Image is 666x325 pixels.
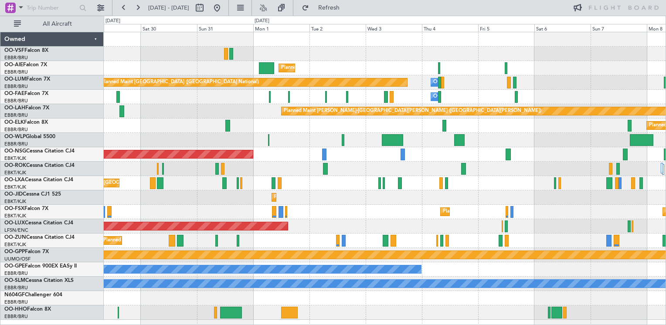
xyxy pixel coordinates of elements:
[443,205,544,218] div: Planned Maint Kortrijk-[GEOGRAPHIC_DATA]
[4,177,73,183] a: OO-LXACessna Citation CJ4
[4,120,48,125] a: OO-ELKFalcon 8X
[4,313,28,320] a: EBBR/BRU
[4,149,26,154] span: OO-NSG
[4,192,61,197] a: OO-JIDCessna CJ1 525
[141,24,197,32] div: Sat 30
[4,134,55,139] a: OO-WLPGlobal 5500
[284,105,541,118] div: Planned Maint [PERSON_NAME]-[GEOGRAPHIC_DATA][PERSON_NAME] ([GEOGRAPHIC_DATA][PERSON_NAME])
[534,24,591,32] div: Sat 6
[4,62,47,68] a: OO-AIEFalcon 7X
[4,120,24,125] span: OO-ELK
[4,54,28,61] a: EBBR/BRU
[27,1,77,14] input: Trip Number
[4,284,28,291] a: EBBR/BRU
[433,76,493,89] div: Owner Melsbroek Air Base
[4,270,28,277] a: EBBR/BRU
[4,299,28,305] a: EBBR/BRU
[4,177,25,183] span: OO-LXA
[4,105,25,111] span: OO-LAH
[4,134,26,139] span: OO-WLP
[366,24,422,32] div: Wed 3
[4,184,26,190] a: EBKT/KJK
[433,90,493,103] div: Owner Melsbroek Air Base
[311,5,347,11] span: Refresh
[10,17,95,31] button: All Aircraft
[4,77,26,82] span: OO-LUM
[4,126,28,133] a: EBBR/BRU
[4,149,75,154] a: OO-NSGCessna Citation CJ4
[4,163,75,168] a: OO-ROKCessna Citation CJ4
[422,24,478,32] div: Thu 4
[4,77,50,82] a: OO-LUMFalcon 7X
[4,163,26,168] span: OO-ROK
[148,4,189,12] span: [DATE] - [DATE]
[4,206,48,211] a: OO-FSXFalcon 7X
[4,249,49,254] a: OO-GPPFalcon 7X
[101,76,259,89] div: Planned Maint [GEOGRAPHIC_DATA] ([GEOGRAPHIC_DATA] National)
[4,213,26,219] a: EBKT/KJK
[281,61,418,74] div: Planned Maint [GEOGRAPHIC_DATA] ([GEOGRAPHIC_DATA])
[591,24,647,32] div: Sun 7
[298,1,350,15] button: Refresh
[4,112,28,118] a: EBBR/BRU
[4,278,25,283] span: OO-SLM
[4,206,24,211] span: OO-FSX
[274,191,376,204] div: Planned Maint Kortrijk-[GEOGRAPHIC_DATA]
[4,292,25,298] span: N604GF
[4,198,26,205] a: EBKT/KJK
[4,105,49,111] a: OO-LAHFalcon 7X
[4,48,24,53] span: OO-VSF
[253,24,309,32] div: Mon 1
[478,24,534,32] div: Fri 5
[4,227,28,234] a: LFSN/ENC
[4,169,26,176] a: EBKT/KJK
[4,307,51,312] a: OO-HHOFalcon 8X
[4,48,48,53] a: OO-VSFFalcon 8X
[4,278,74,283] a: OO-SLMCessna Citation XLS
[85,24,141,32] div: Fri 29
[4,220,25,226] span: OO-LUX
[4,91,24,96] span: OO-FAE
[4,264,25,269] span: OO-GPE
[105,17,120,25] div: [DATE]
[4,192,23,197] span: OO-JID
[4,307,27,312] span: OO-HHO
[4,141,28,147] a: EBBR/BRU
[4,249,25,254] span: OO-GPP
[4,83,28,90] a: EBBR/BRU
[4,155,26,162] a: EBKT/KJK
[4,98,28,104] a: EBBR/BRU
[23,21,92,27] span: All Aircraft
[4,62,23,68] span: OO-AIE
[197,24,253,32] div: Sun 31
[4,241,26,248] a: EBKT/KJK
[4,235,75,240] a: OO-ZUNCessna Citation CJ4
[255,17,269,25] div: [DATE]
[4,264,77,269] a: OO-GPEFalcon 900EX EASy II
[4,220,73,226] a: OO-LUXCessna Citation CJ4
[4,235,26,240] span: OO-ZUN
[4,91,48,96] a: OO-FAEFalcon 7X
[4,69,28,75] a: EBBR/BRU
[4,292,62,298] a: N604GFChallenger 604
[309,24,366,32] div: Tue 2
[4,256,31,262] a: UUMO/OSF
